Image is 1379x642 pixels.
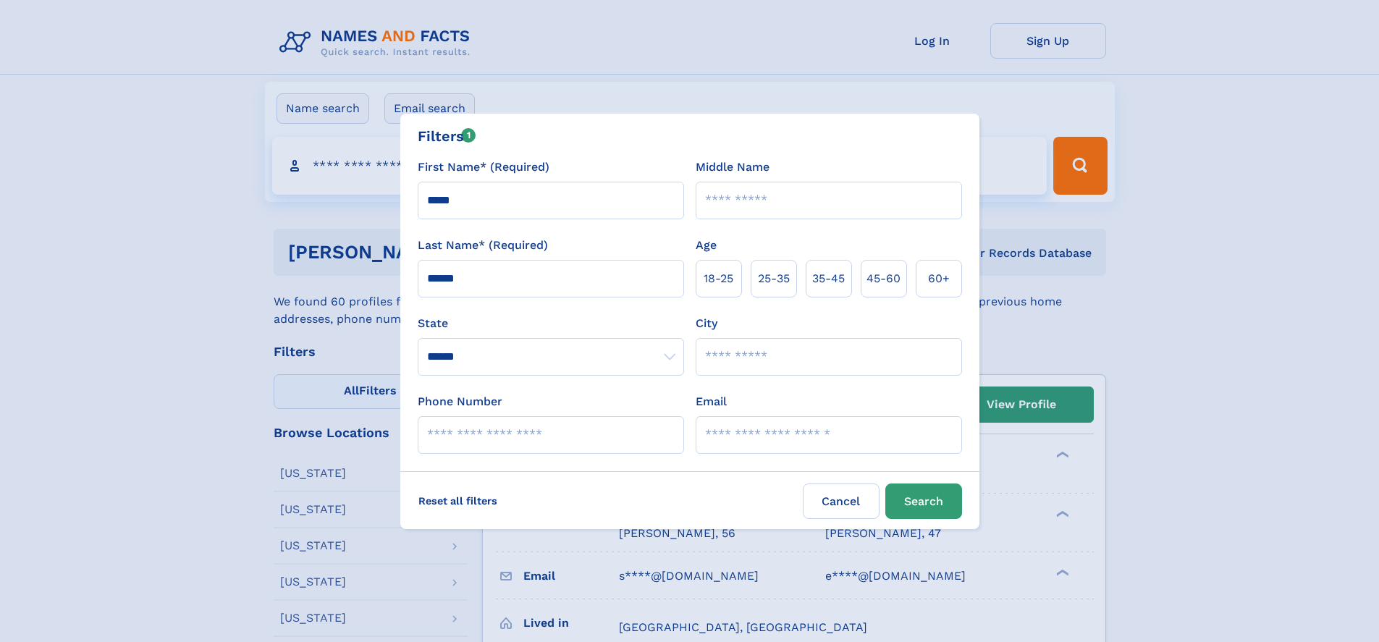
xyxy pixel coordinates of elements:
span: 45‑60 [866,270,901,287]
span: 18‑25 [704,270,733,287]
div: Filters [418,125,476,147]
label: Age [696,237,717,254]
span: 25‑35 [758,270,790,287]
button: Search [885,483,962,519]
span: 60+ [928,270,950,287]
label: Last Name* (Required) [418,237,548,254]
label: Email [696,393,727,410]
label: City [696,315,717,332]
label: First Name* (Required) [418,159,549,176]
label: Cancel [803,483,880,519]
label: Middle Name [696,159,769,176]
label: State [418,315,684,332]
label: Reset all filters [409,483,507,518]
span: 35‑45 [812,270,845,287]
label: Phone Number [418,393,502,410]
